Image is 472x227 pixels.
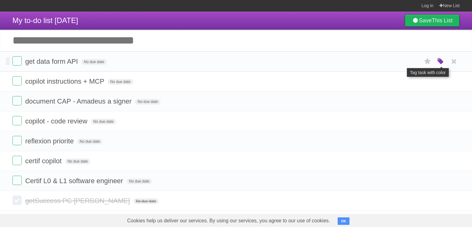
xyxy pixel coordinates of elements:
[12,16,78,25] span: My to-do list [DATE]
[12,196,22,205] label: Done
[25,97,133,105] span: document CAP - Amadeus a signer
[108,79,133,85] span: No due date
[135,99,160,104] span: No due date
[12,96,22,105] label: Done
[25,58,79,65] span: get data form API
[12,136,22,145] label: Done
[127,178,152,184] span: No due date
[77,139,102,144] span: No due date
[81,59,106,65] span: No due date
[121,215,336,227] span: Cookies help us deliver our services. By using our services, you agree to our use of cookies.
[405,14,460,27] a: SaveThis List
[25,157,63,165] span: certif copilot
[422,56,434,67] label: Star task
[133,198,159,204] span: No due date
[338,217,350,225] button: OK
[12,156,22,165] label: Done
[91,119,116,124] span: No due date
[25,177,125,185] span: Certif L0 & L1 software engineer
[12,76,22,86] label: Done
[12,176,22,185] label: Done
[65,159,90,164] span: No due date
[25,117,89,125] span: copilot - code review
[25,137,75,145] span: reflexion priorite
[12,116,22,125] label: Done
[12,56,22,66] label: Done
[432,17,452,24] b: This List
[25,77,106,85] span: copilot instructions + MCP
[25,197,131,205] span: getSuccess PC [PERSON_NAME]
